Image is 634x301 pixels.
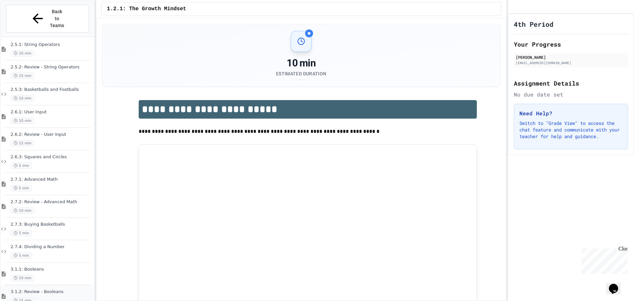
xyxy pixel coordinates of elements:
button: Back to Teams [6,5,89,33]
div: [EMAIL_ADDRESS][DOMAIN_NAME] [516,60,626,65]
span: 2.5.3: Basketballs and Footballs [11,87,93,93]
span: 2.6.3: Squares and Circles [11,154,93,160]
span: 3.1.2: Review - Booleans [11,289,93,295]
span: 5 min [11,163,32,169]
span: 10 min [11,118,34,124]
div: Chat with us now!Close [3,3,46,42]
div: 10 min [276,57,326,69]
p: Switch to "Grade View" to access the chat feature and communicate with your teacher for help and ... [519,120,622,140]
span: 5 min [11,185,32,191]
h1: 4th Period [514,19,553,29]
span: 10 min [11,50,34,56]
span: 2.5.1: String Operators [11,42,93,48]
span: 15 min [11,140,34,146]
span: 1.2.1: The Growth Mindset [107,5,186,13]
span: 10 min [11,95,34,101]
span: 2.7.1: Advanced Math [11,177,93,182]
span: 10 min [11,207,34,214]
span: 2.7.2: Review - Advanced Math [11,199,93,205]
span: 5 min [11,230,32,236]
span: 15 min [11,73,34,79]
span: 2.5.2: Review - String Operators [11,64,93,70]
span: Back to Teams [49,8,65,29]
h2: Your Progress [514,40,628,49]
span: 2.6.2: Review - User Input [11,132,93,137]
div: Estimated Duration [276,70,326,77]
h3: Need Help? [519,109,622,117]
span: 3.1.1: Booleans [11,267,93,272]
h2: Assignment Details [514,79,628,88]
iframe: chat widget [579,246,627,274]
div: [PERSON_NAME] [516,54,626,60]
span: 2.7.3: Buying Basketballs [11,222,93,227]
span: 2.7.4: Dividing a Number [11,244,93,250]
iframe: chat widget [606,275,627,294]
span: 2.6.1: User Input [11,109,93,115]
span: 10 min [11,275,34,281]
div: No due date set [514,91,628,98]
span: 5 min [11,252,32,259]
